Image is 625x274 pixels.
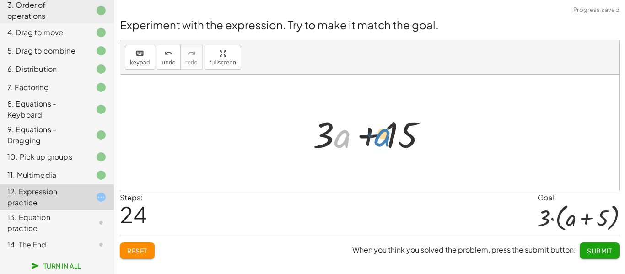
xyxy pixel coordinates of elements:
div: 10. Pick up groups [7,151,81,162]
div: 8. Equations - Keyboard [7,98,81,120]
div: 9. Equations - Dragging [7,124,81,146]
div: 4. Drag to move [7,27,81,38]
i: Task finished. [96,170,107,181]
div: 5. Drag to combine [7,45,81,56]
div: 11. Multimedia [7,170,81,181]
div: Goal: [538,192,620,203]
div: 12. Expression practice [7,186,81,208]
label: Steps: [120,193,143,202]
div: 7. Factoring [7,82,81,93]
span: undo [162,59,176,66]
button: undoundo [157,45,181,70]
i: Task finished. [96,27,107,38]
span: Submit [587,247,612,255]
span: Reset [127,247,147,255]
div: 13. Equation practice [7,212,81,234]
span: Progress saved [573,5,620,15]
div: 14. The End [7,239,81,250]
i: Task finished. [96,151,107,162]
button: redoredo [180,45,203,70]
i: Task finished. [96,5,107,16]
button: Reset [120,242,155,259]
div: 6. Distribution [7,64,81,75]
span: keypad [130,59,150,66]
i: Task finished. [96,82,107,93]
i: Task finished. [96,45,107,56]
button: Submit [580,242,620,259]
i: Task finished. [96,104,107,115]
button: keyboardkeypad [125,45,155,70]
span: When you think you solved the problem, press the submit button: [352,245,576,254]
i: Task finished. [96,129,107,140]
i: redo [187,48,196,59]
i: Task started. [96,192,107,203]
i: Task not started. [96,217,107,228]
span: Turn In All [33,262,81,270]
span: redo [185,59,198,66]
button: fullscreen [205,45,241,70]
i: Task not started. [96,239,107,250]
span: Experiment with the expression. Try to make it match the goal. [120,18,439,32]
i: undo [164,48,173,59]
span: fullscreen [210,59,236,66]
i: keyboard [135,48,144,59]
i: Task finished. [96,64,107,75]
button: Turn In All [26,258,88,274]
span: 24 [120,200,147,228]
